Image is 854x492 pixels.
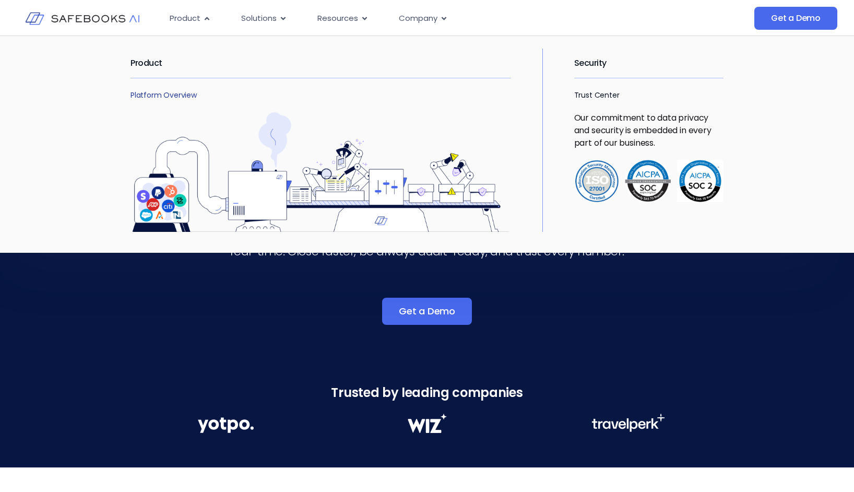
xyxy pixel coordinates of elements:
a: Platform Overview [131,90,197,100]
img: Financial Data Governance 3 [591,414,665,432]
span: Get a Demo [771,13,821,24]
img: Financial Data Governance 1 [198,414,254,436]
span: Resources [317,13,358,25]
nav: Menu [161,8,650,29]
a: Get a Demo [754,7,837,30]
span: Company [399,13,437,25]
img: Financial Data Governance 2 [402,414,452,433]
span: Product [170,13,200,25]
a: Get a Demo [382,298,472,325]
div: Menu Toggle [161,8,650,29]
h2: Security [574,49,723,78]
a: Trust Center [574,90,620,100]
span: Get a Demo [399,306,455,317]
h2: Product [131,49,511,78]
p: Our commitment to data privacy and security is embedded in every part of our business. [574,112,723,149]
span: Solutions [241,13,277,25]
